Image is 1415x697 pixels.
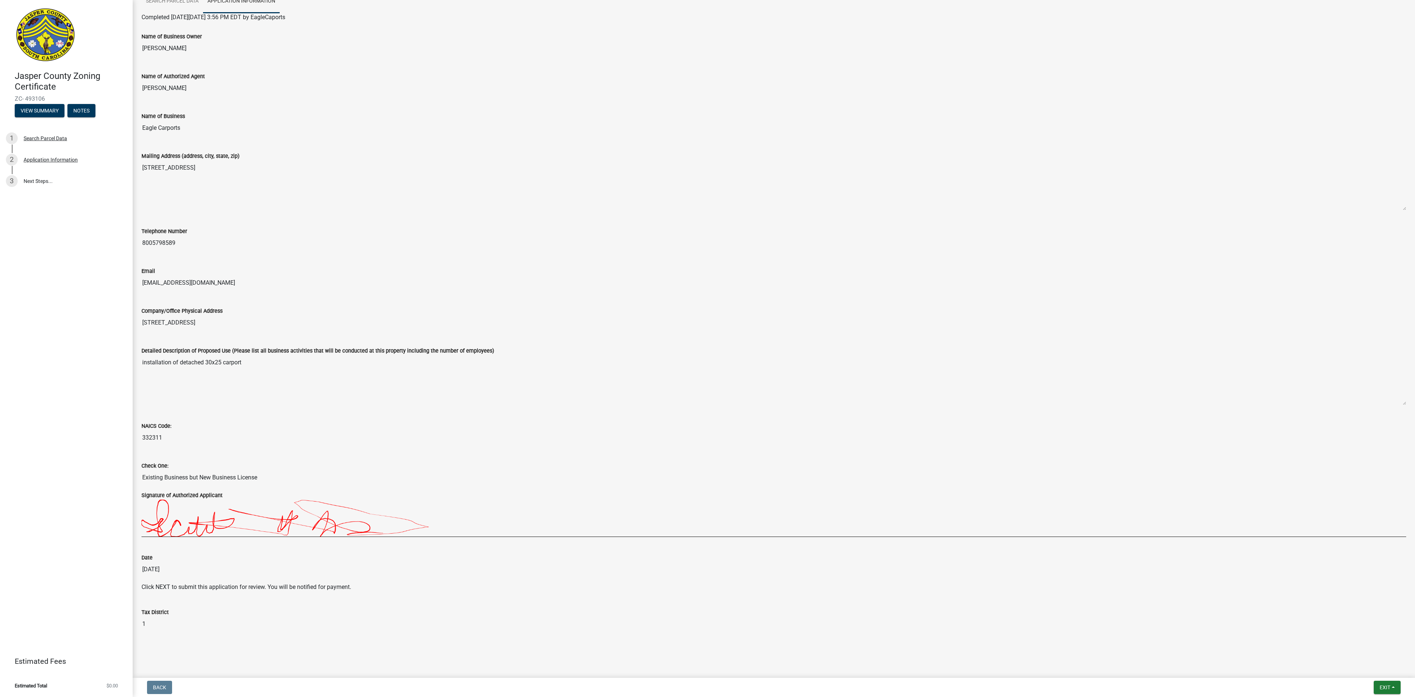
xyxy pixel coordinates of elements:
div: Application Information [24,157,78,162]
span: Exit [1380,684,1390,690]
label: Signature of Authorized Applicant [141,493,223,498]
textarea: installation of detached 30x25 carport [141,355,1406,405]
wm-modal-confirm: Summary [15,108,64,114]
button: Exit [1374,681,1401,694]
label: Tax District [141,610,169,615]
label: Check One: [141,464,168,469]
label: Telephone Number [141,229,187,234]
label: Mailing Address (address, city, state, zip) [141,154,240,159]
div: Search Parcel Data [24,136,67,141]
label: Email [141,269,155,274]
a: Estimated Fees [6,654,121,669]
span: ZC- 493106 [15,95,118,102]
label: Name of Business Owner [141,34,202,39]
label: Date [141,555,153,561]
p: Click NEXT to submit this application for review. You will be notified for payment. [141,583,1406,592]
label: Detailed Description of Proposed Use (Please list all business activities that will be conducted ... [141,348,494,354]
img: ZCmpVAAAABklEQVQDAEWDqpPENfAlAAAAAElFTkSuQmCC [141,500,522,537]
wm-modal-confirm: Notes [67,108,95,114]
label: Name of Business [141,114,185,119]
span: Back [153,684,166,690]
label: NAICS Code: [141,424,171,429]
label: Name of Authorized Agent [141,74,205,79]
div: 3 [6,175,18,187]
img: Jasper County, South Carolina [15,8,76,63]
span: Estimated Total [15,683,47,688]
span: Completed [DATE][DATE] 3:56 PM EDT by EagleCaports [141,14,285,21]
div: 2 [6,154,18,166]
span: $0.00 [106,683,118,688]
label: Company/Office Physical Address [141,309,223,314]
textarea: [STREET_ADDRESS] [141,160,1406,211]
button: View Summary [15,104,64,117]
div: 1 [6,132,18,144]
button: Notes [67,104,95,117]
h4: Jasper County Zoning Certificate [15,71,127,92]
button: Back [147,681,172,694]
